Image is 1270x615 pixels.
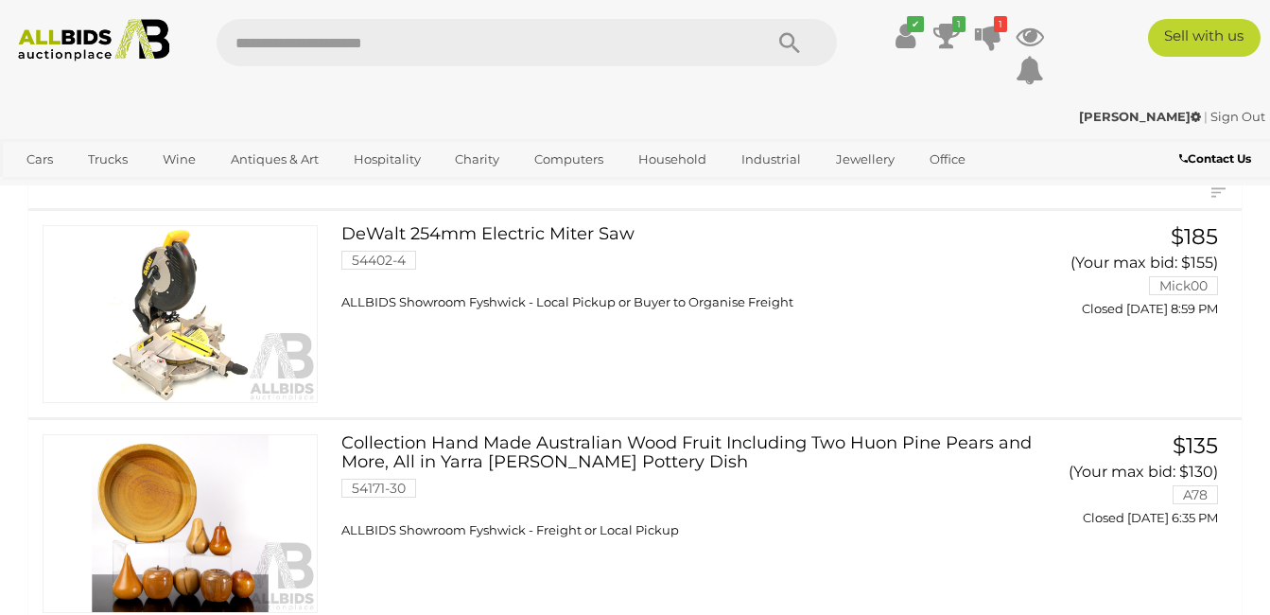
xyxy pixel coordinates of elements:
img: Allbids.com.au [9,19,179,61]
a: Computers [522,144,616,175]
a: Contact Us [1179,149,1256,169]
a: Office [917,144,978,175]
i: 1 [952,16,966,32]
a: Jewellery [824,144,907,175]
a: Charity [443,144,512,175]
a: Cars [14,144,65,175]
a: 1 [932,19,961,53]
span: $185 [1171,223,1218,250]
b: Contact Us [1179,151,1251,166]
a: DeWalt 254mm Electric Miter Saw 54402-4 ALLBIDS Showroom Fyshwick - Local Pickup or Buyer to Orga... [356,225,1025,310]
a: Wine [150,144,208,175]
a: $185 (Your max bid: $155) Mick00 Closed [DATE] 8:59 PM [1053,225,1223,317]
a: Collection Hand Made Australian Wood Fruit Including Two Huon Pine Pears and More, All in Yarra [... [356,434,1025,538]
a: 1 [974,19,1002,53]
a: Sign Out [1210,109,1265,124]
a: Trucks [76,144,140,175]
button: Search [742,19,837,66]
a: [PERSON_NAME] [1079,109,1204,124]
a: Sell with us [1148,19,1261,57]
span: $135 [1173,432,1218,459]
i: 1 [994,16,1007,32]
a: Antiques & Art [218,144,331,175]
strong: [PERSON_NAME] [1079,109,1201,124]
a: Hospitality [341,144,433,175]
a: [GEOGRAPHIC_DATA] [88,175,247,206]
a: Sports [14,175,78,206]
i: ✔ [907,16,924,32]
span: | [1204,109,1208,124]
a: ✔ [891,19,919,53]
a: Household [626,144,719,175]
a: Industrial [729,144,813,175]
a: $135 (Your max bid: $130) A78 Closed [DATE] 6:35 PM [1053,434,1223,526]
